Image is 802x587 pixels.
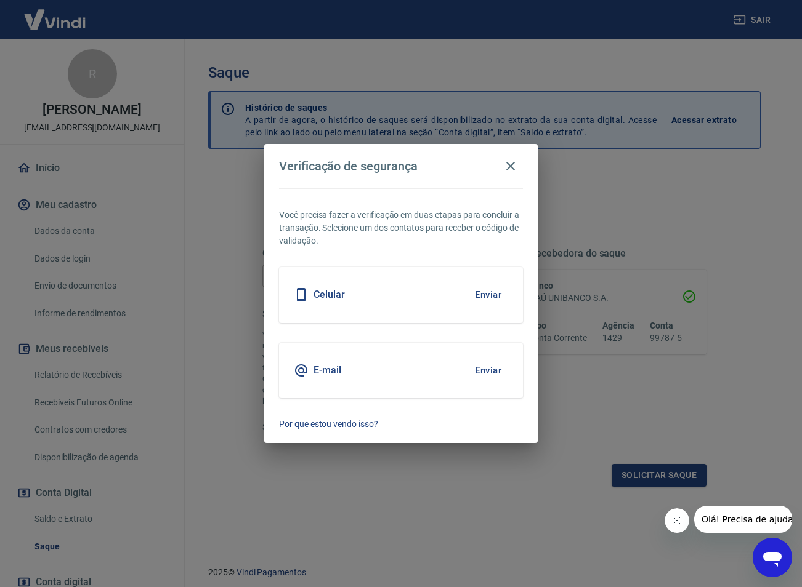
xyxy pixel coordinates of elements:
iframe: Fechar mensagem [665,508,689,533]
a: Por que estou vendo isso? [279,418,523,431]
button: Enviar [468,357,508,383]
iframe: Mensagem da empresa [694,506,792,533]
iframe: Botão para abrir a janela de mensagens [753,538,792,577]
h4: Verificação de segurança [279,159,418,174]
button: Enviar [468,282,508,308]
h5: Celular [314,289,345,301]
h5: E-mail [314,364,341,377]
span: Olá! Precisa de ajuda? [7,9,103,18]
p: Você precisa fazer a verificação em duas etapas para concluir a transação. Selecione um dos conta... [279,209,523,247]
